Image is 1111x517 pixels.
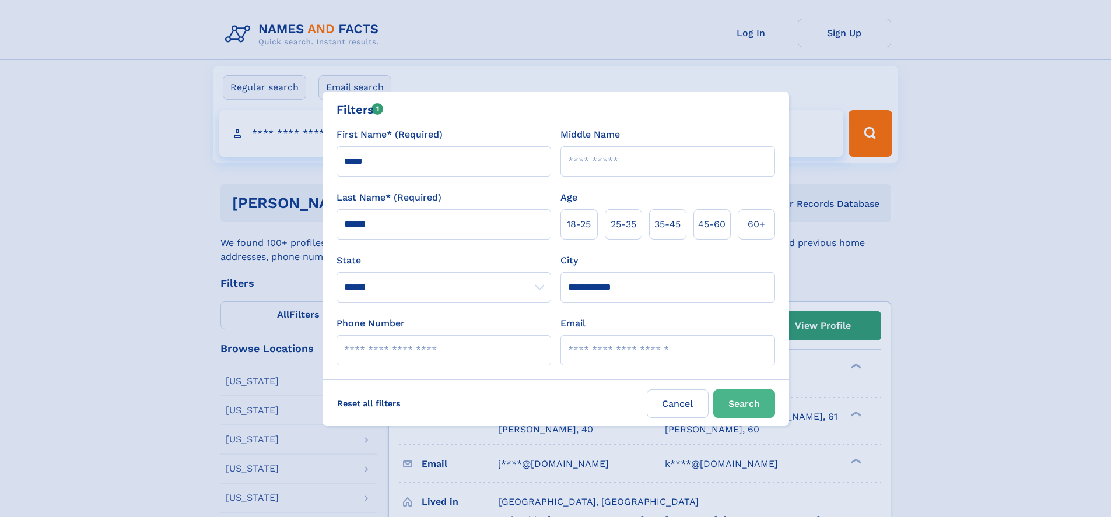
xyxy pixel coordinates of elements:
[337,254,551,268] label: State
[567,217,591,231] span: 18‑25
[337,316,405,330] label: Phone Number
[337,191,441,205] label: Last Name* (Required)
[698,217,726,231] span: 45‑60
[560,128,620,142] label: Middle Name
[713,389,775,418] button: Search
[611,217,636,231] span: 25‑35
[654,217,681,231] span: 35‑45
[330,389,408,417] label: Reset all filters
[560,254,578,268] label: City
[337,128,443,142] label: First Name* (Required)
[337,101,384,118] div: Filters
[560,191,577,205] label: Age
[560,316,586,330] label: Email
[647,389,709,418] label: Cancel
[748,217,765,231] span: 60+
